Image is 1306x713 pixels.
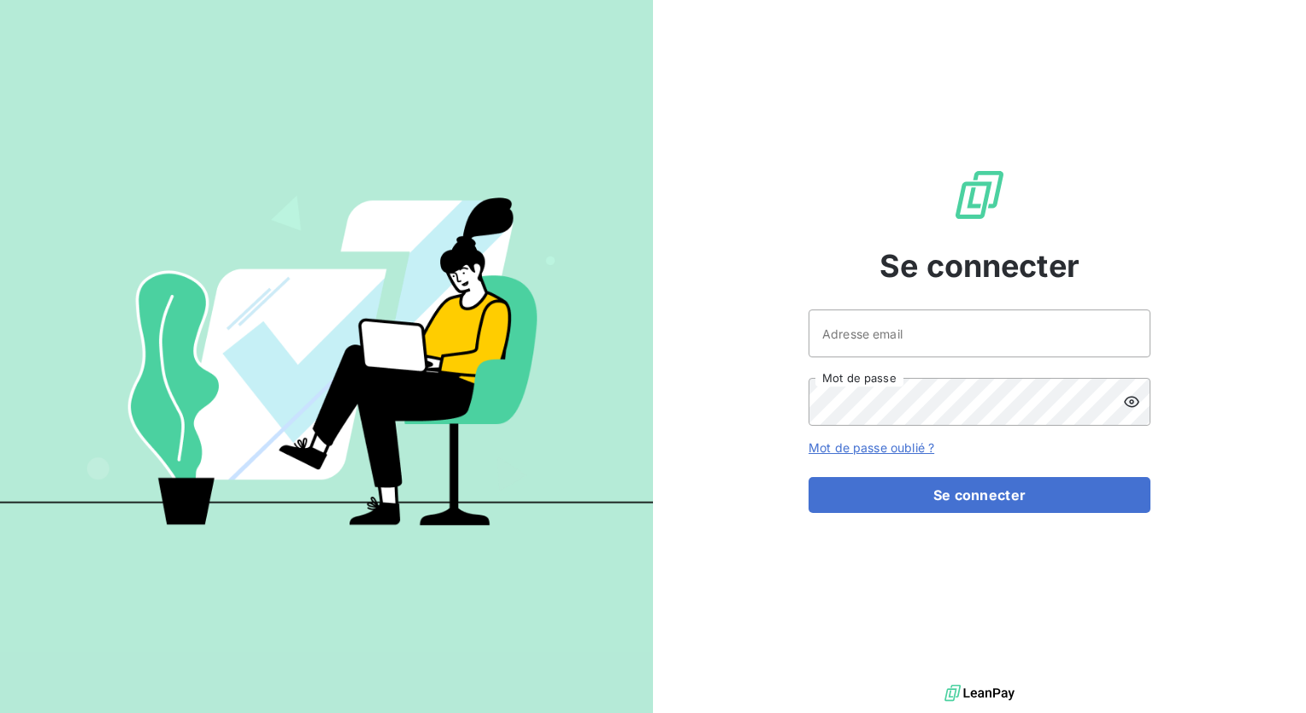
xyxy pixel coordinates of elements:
[952,168,1007,222] img: Logo LeanPay
[809,440,934,455] a: Mot de passe oublié ?
[944,681,1015,706] img: logo
[879,243,1080,289] span: Se connecter
[809,477,1150,513] button: Se connecter
[809,309,1150,357] input: placeholder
